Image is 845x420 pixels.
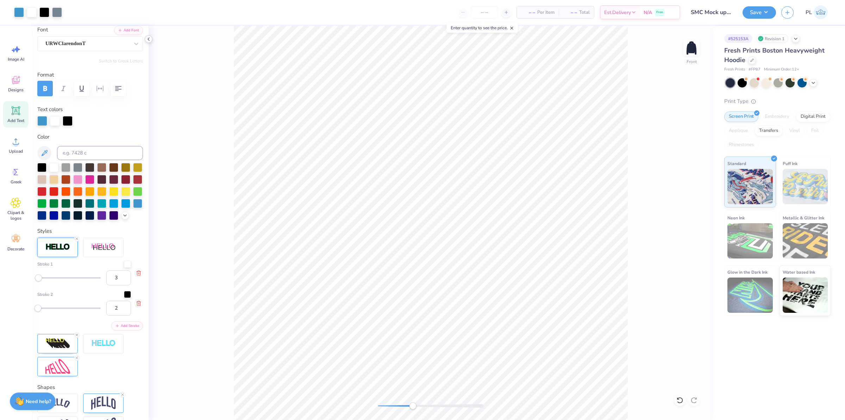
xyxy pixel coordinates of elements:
[537,9,555,16] span: Per Item
[7,118,24,123] span: Add Text
[563,9,577,16] span: – –
[91,243,116,252] img: Shadow
[743,6,776,19] button: Save
[785,126,805,136] div: Vinyl
[37,261,53,267] label: Stroke 1
[749,67,760,73] span: # FP87
[604,9,631,16] span: Est. Delivery
[756,34,788,43] div: Revision 1
[684,41,699,55] img: Front
[111,321,143,330] button: Add Stroke
[764,67,799,73] span: Minimum Order: 12 +
[35,304,42,311] div: Accessibility label
[783,160,797,167] span: Puff Ink
[783,169,828,204] img: Puff Ink
[37,383,55,391] label: Shapes
[471,6,498,19] input: – –
[91,396,116,410] img: Arch
[796,111,830,122] div: Digital Print
[91,340,116,348] img: Negative Space
[724,67,745,73] span: Fresh Prints
[724,126,752,136] div: Applique
[579,9,590,16] span: Total
[409,402,416,409] div: Accessibility label
[37,105,63,114] label: Text colors
[724,140,758,150] div: Rhinestones
[114,26,143,35] button: Add Font
[807,126,823,136] div: Foil
[45,398,70,408] img: Arc
[9,148,23,154] span: Upload
[37,133,143,141] label: Color
[724,34,752,43] div: # 525153A
[724,97,831,105] div: Print Type
[45,338,70,349] img: 3D Illusion
[727,268,768,276] span: Glow in the Dark Ink
[760,111,794,122] div: Embroidery
[4,210,27,221] span: Clipart & logos
[99,58,143,64] button: Switch to Greek Letters
[724,111,758,122] div: Screen Print
[8,87,24,93] span: Designs
[727,278,773,313] img: Glow in the Dark Ink
[11,179,21,185] span: Greek
[802,5,831,19] a: PL
[37,71,143,79] label: Format
[656,10,663,15] span: Free
[45,359,70,374] img: Free Distort
[57,146,143,160] input: e.g. 7428 c
[26,398,51,405] strong: Need help?
[727,214,745,221] span: Neon Ink
[814,5,828,19] img: Pamela Lois Reyes
[35,274,42,281] div: Accessibility label
[755,126,783,136] div: Transfers
[724,46,825,64] span: Fresh Prints Boston Heavyweight Hoodie
[447,23,518,33] div: Enter quantity to see the price.
[37,227,52,235] label: Styles
[783,214,824,221] span: Metallic & Glitter Ink
[727,169,773,204] img: Standard
[783,223,828,258] img: Metallic & Glitter Ink
[37,26,48,34] label: Font
[727,160,746,167] span: Standard
[687,59,697,65] div: Front
[45,243,70,251] img: Stroke
[686,5,737,19] input: Untitled Design
[8,56,24,62] span: Image AI
[644,9,652,16] span: N/A
[783,268,815,276] span: Water based Ink
[7,246,24,252] span: Decorate
[783,278,828,313] img: Water based Ink
[727,223,773,258] img: Neon Ink
[806,8,812,17] span: PL
[37,291,53,298] label: Stroke 2
[521,9,535,16] span: – –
